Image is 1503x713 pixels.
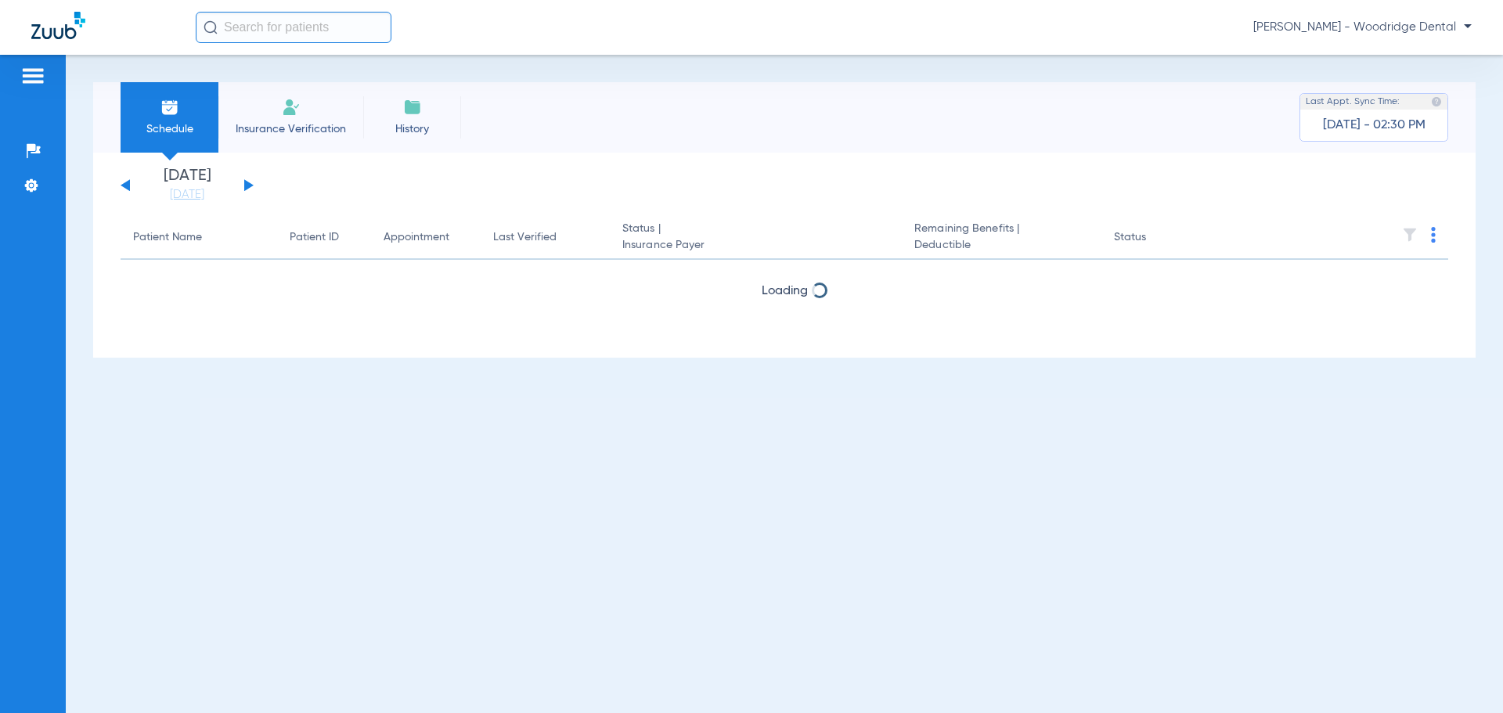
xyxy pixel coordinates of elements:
[914,237,1088,254] span: Deductible
[403,98,422,117] img: History
[1402,227,1418,243] img: filter.svg
[622,237,889,254] span: Insurance Payer
[133,229,202,246] div: Patient Name
[610,216,902,260] th: Status |
[204,20,218,34] img: Search Icon
[762,285,808,297] span: Loading
[140,168,234,203] li: [DATE]
[290,229,339,246] div: Patient ID
[1431,227,1436,243] img: group-dot-blue.svg
[375,121,449,137] span: History
[1323,117,1426,133] span: [DATE] - 02:30 PM
[493,229,597,246] div: Last Verified
[1306,94,1400,110] span: Last Appt. Sync Time:
[140,187,234,203] a: [DATE]
[1101,216,1207,260] th: Status
[31,12,85,39] img: Zuub Logo
[132,121,207,137] span: Schedule
[230,121,351,137] span: Insurance Verification
[290,229,359,246] div: Patient ID
[384,229,468,246] div: Appointment
[20,67,45,85] img: hamburger-icon
[196,12,391,43] input: Search for patients
[384,229,449,246] div: Appointment
[160,98,179,117] img: Schedule
[1431,96,1442,107] img: last sync help info
[902,216,1101,260] th: Remaining Benefits |
[493,229,557,246] div: Last Verified
[1253,20,1472,35] span: [PERSON_NAME] - Woodridge Dental
[282,98,301,117] img: Manual Insurance Verification
[133,229,265,246] div: Patient Name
